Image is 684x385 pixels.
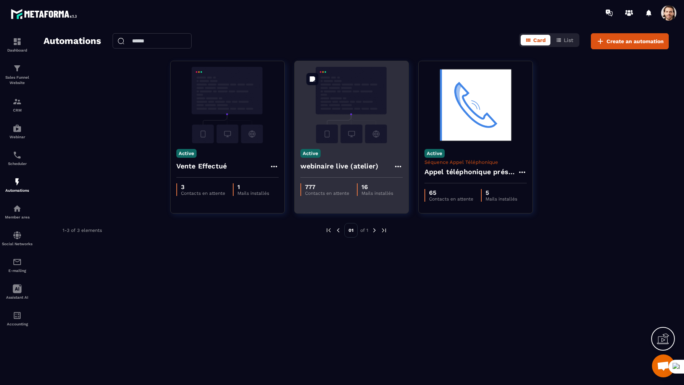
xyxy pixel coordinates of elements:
p: E-mailing [2,269,32,273]
h2: Automations [44,33,101,49]
p: 1 [237,183,269,191]
button: List [551,35,578,45]
a: schedulerschedulerScheduler [2,145,32,171]
img: automations [13,177,22,186]
p: Social Networks [2,242,32,246]
img: formation [13,37,22,46]
img: next [381,227,387,234]
p: 1-3 of 3 elements [63,228,102,233]
a: automationsautomationsWebinar [2,118,32,145]
p: Active [176,149,197,158]
a: formationformationSales Funnel Website [2,58,32,91]
a: Assistant AI [2,278,32,305]
p: Contacts en attente [305,191,349,196]
a: social-networksocial-networkSocial Networks [2,225,32,252]
a: automationsautomationsAutomations [2,171,32,198]
p: 5 [486,189,517,196]
p: 01 [344,223,358,238]
button: Card [521,35,550,45]
img: accountant [13,311,22,320]
img: social-network [13,231,22,240]
p: 65 [429,189,473,196]
p: Active [424,149,445,158]
a: automationsautomationsMember area [2,198,32,225]
h4: Vente Effectué [176,161,227,171]
p: Sales Funnel Website [2,75,32,86]
p: Contacts en attente [181,191,225,196]
p: 16 [361,183,393,191]
p: Automations [2,188,32,192]
a: accountantaccountantAccounting [2,305,32,332]
p: Assistant AI [2,295,32,299]
p: Mails installés [361,191,393,196]
a: emailemailE-mailing [2,252,32,278]
img: automation-background [300,67,403,143]
img: next [371,227,378,234]
p: Contacts en attente [429,196,473,202]
p: 3 [181,183,225,191]
button: Create an automation [591,33,669,49]
p: Séquence Appel Téléphonique [424,159,527,165]
p: 777 [305,183,349,191]
h4: webinaire live (atelier) [300,161,379,171]
img: automations [13,124,22,133]
a: formationformationDashboard [2,31,32,58]
span: Card [533,37,546,43]
img: logo [11,7,79,21]
p: Accounting [2,322,32,326]
p: Mails installés [237,191,269,196]
p: Active [300,149,321,158]
img: scheduler [13,150,22,160]
p: Mails installés [486,196,517,202]
div: Mở cuộc trò chuyện [652,354,675,377]
img: email [13,257,22,267]
span: List [564,37,573,43]
p: Dashboard [2,48,32,52]
h4: Appel téléphonique présence [424,167,518,177]
img: formation [13,97,22,106]
img: prev [325,227,332,234]
img: formation [13,64,22,73]
p: Member area [2,215,32,219]
a: formationformationCRM [2,91,32,118]
img: prev [335,227,342,234]
p: Webinar [2,135,32,139]
span: Create an automation [607,37,664,45]
img: automation-background [424,67,527,143]
img: automation-background [176,67,279,143]
p: of 1 [360,227,368,233]
img: automations [13,204,22,213]
p: CRM [2,108,32,112]
p: Scheduler [2,162,32,166]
